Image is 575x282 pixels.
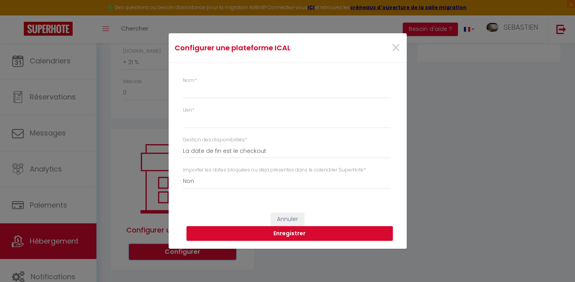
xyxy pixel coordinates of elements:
[183,107,194,114] label: Lien
[183,166,366,174] label: Importer les dates bloquées ou déjà présentes dans le calendrier SuperHote
[6,3,30,27] button: Ouvrir le widget de chat LiveChat
[183,77,197,84] label: Nom
[391,36,401,60] span: ×
[187,226,393,241] button: Enregistrer
[391,40,401,57] button: Close
[175,42,322,53] h4: Configurer une plateforme ICAL
[271,213,304,226] button: Annuler
[183,136,247,144] label: Gestion des disponibilités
